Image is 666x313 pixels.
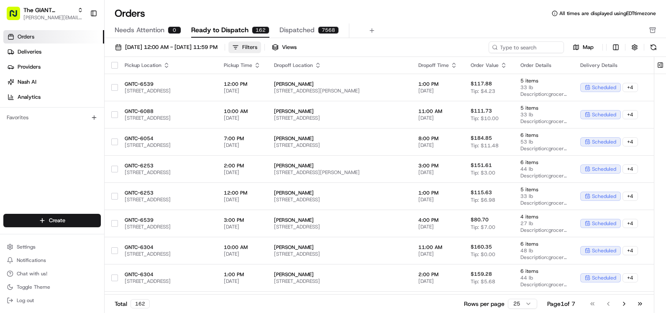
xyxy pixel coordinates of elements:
span: [DATE] [418,223,457,230]
span: [PERSON_NAME][EMAIL_ADDRESS][PERSON_NAME][DOMAIN_NAME] [23,14,83,21]
span: GNTC-6253 [125,162,210,169]
div: Filters [242,44,257,51]
div: Pickup Location [125,62,210,69]
span: 6 items [520,241,567,247]
span: 8:00 PM [418,135,457,142]
div: + 4 [622,137,638,146]
span: 11:00 AM [418,244,457,251]
span: [STREET_ADDRESS] [125,142,210,149]
button: The GIANT Company[PERSON_NAME][EMAIL_ADDRESS][PERSON_NAME][DOMAIN_NAME] [3,3,87,23]
span: 44 lb [520,275,567,281]
span: Needs Attention [115,25,164,35]
span: 53 lb [520,139,567,145]
span: Providers [18,63,41,71]
span: scheduled [592,247,616,254]
span: Nash AI [18,78,36,86]
span: [PERSON_NAME] [274,271,405,278]
p: Rows per page [464,300,505,308]
span: 5 items [520,77,567,84]
div: 0 [168,26,181,34]
span: 1:00 PM [418,190,457,196]
button: The GIANT Company [23,6,74,14]
button: Start new chat [142,82,152,92]
span: [DATE] [224,142,261,149]
div: + 4 [622,110,638,119]
span: 6 items [520,159,567,166]
span: [DATE] [418,278,457,285]
a: Deliveries [3,45,104,59]
span: Tip: $5.68 [471,278,495,285]
span: 2:00 PM [418,271,457,278]
a: 📗Knowledge Base [5,118,67,133]
span: API Documentation [79,121,134,130]
span: [STREET_ADDRESS] [125,87,210,94]
span: $111.73 [471,108,492,114]
span: [DATE] [418,87,457,94]
button: Create [3,214,101,227]
span: [DATE] [418,115,457,121]
span: [DATE] [418,251,457,257]
a: 💻API Documentation [67,118,138,133]
div: 162 [252,26,269,34]
span: Pylon [83,142,101,148]
span: Orders [18,33,34,41]
p: Welcome 👋 [8,33,152,47]
span: Tip: $3.00 [471,169,495,176]
span: [DATE] [224,251,261,257]
span: scheduled [592,111,616,118]
span: 2:00 PM [224,162,261,169]
span: [PERSON_NAME] [274,190,405,196]
span: Description: grocery bags [520,281,567,288]
div: 162 [131,299,150,308]
span: [STREET_ADDRESS] [125,196,210,203]
span: Tip: $6.98 [471,197,495,203]
span: Create [49,217,65,224]
span: scheduled [592,220,616,227]
div: 💻 [71,122,77,129]
span: GNTC-6088 [125,108,210,115]
span: $115.63 [471,189,492,196]
span: scheduled [592,139,616,145]
span: [DATE] [224,196,261,203]
span: 10:00 AM [224,244,261,251]
span: Analytics [18,93,41,101]
span: Description: grocery bags [520,118,567,125]
span: 33 lb [520,84,567,91]
div: + 4 [622,83,638,92]
span: [STREET_ADDRESS] [274,223,405,230]
span: 1:00 PM [224,271,261,278]
span: [STREET_ADDRESS][PERSON_NAME] [274,169,405,176]
div: Order Value [471,62,507,69]
span: [PERSON_NAME] [274,108,405,115]
span: 3:00 PM [224,217,261,223]
img: 1736555255976-a54dd68f-1ca7-489b-9aae-adbdc363a1c4 [8,80,23,95]
span: Tip: $7.00 [471,224,495,231]
span: 4:00 PM [418,217,457,223]
span: [DATE] [224,115,261,121]
div: Total [115,299,150,308]
span: [DATE] [224,223,261,230]
span: [STREET_ADDRESS] [125,223,210,230]
button: Settings [3,241,101,253]
span: [STREET_ADDRESS][PERSON_NAME] [274,87,405,94]
img: Nash [8,8,25,25]
span: Ready to Dispatch [191,25,248,35]
div: Order Details [520,62,567,69]
a: Nash AI [3,75,104,89]
span: Knowledge Base [17,121,64,130]
div: + 4 [622,192,638,201]
div: 📗 [8,122,15,129]
div: Dropoff Time [418,62,457,69]
span: All times are displayed using EDT timezone [559,10,656,17]
span: Views [282,44,297,51]
span: Tip: $11.48 [471,142,499,149]
a: Powered byPylon [59,141,101,148]
span: [DATE] [224,169,261,176]
span: [STREET_ADDRESS] [125,251,210,257]
div: 7568 [318,26,339,34]
span: Description: grocery bags [520,254,567,261]
span: 1:00 PM [418,81,457,87]
span: $80.70 [471,216,489,223]
button: Filters [228,41,261,53]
